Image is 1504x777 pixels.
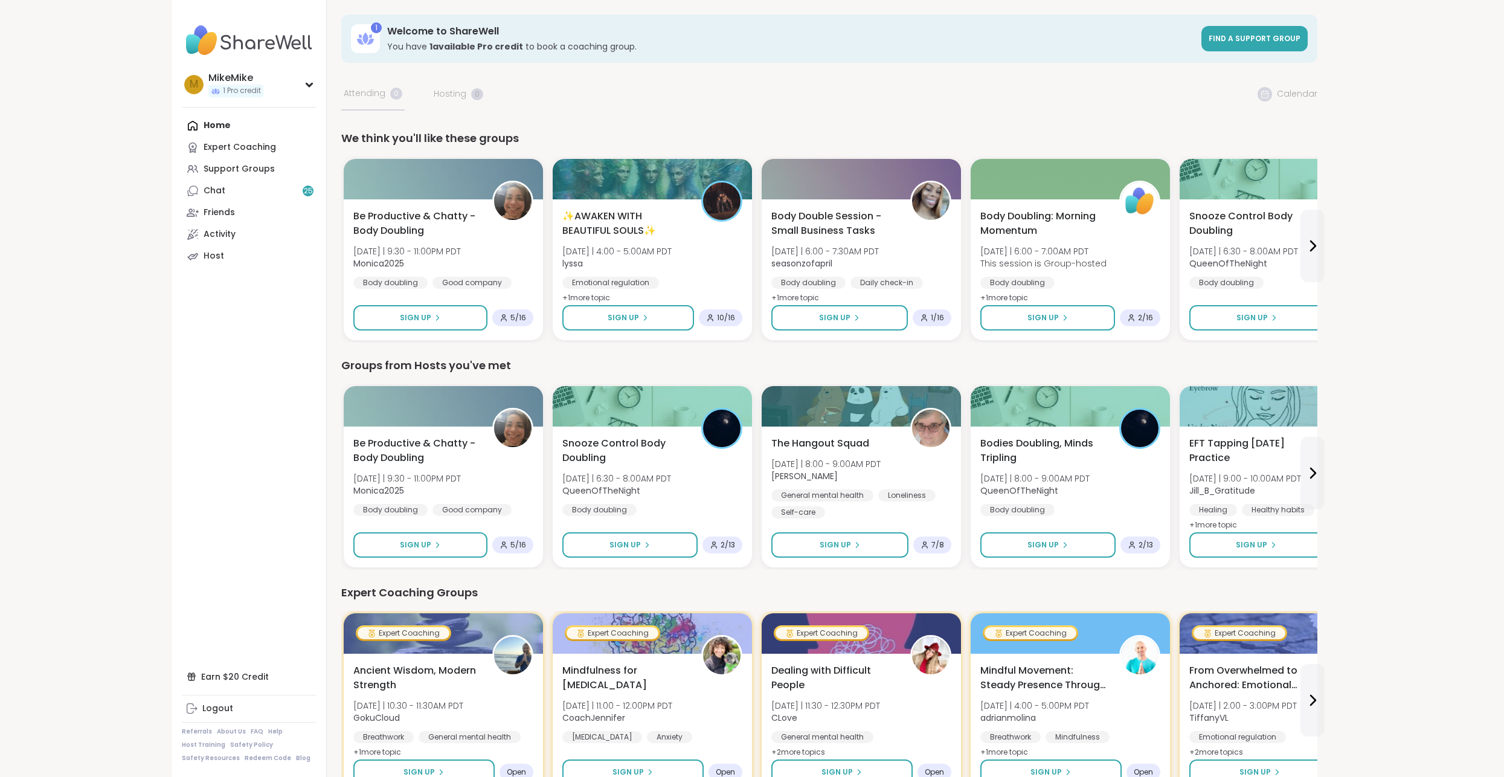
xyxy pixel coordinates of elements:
button: Sign Up [771,305,908,330]
a: Expert Coaching [182,137,317,158]
button: Sign Up [980,532,1116,558]
a: Referrals [182,727,212,736]
div: Activity [204,228,236,240]
div: Good company [432,504,512,516]
span: Open [716,767,735,777]
div: 1 [371,22,382,33]
b: 1 available Pro credit [429,40,523,53]
span: [DATE] | 9:30 - 11:00PM PDT [353,472,461,485]
div: Mindfulness [1046,731,1110,743]
button: Sign Up [771,532,908,558]
div: Anxiety [647,731,692,743]
img: QueenOfTheNight [1121,410,1159,447]
div: Chat [204,185,225,197]
div: Groups from Hosts you've met [341,357,1317,374]
b: lyssa [562,257,583,269]
span: 2 / 16 [1138,313,1153,323]
div: Self-care [771,506,825,518]
span: [DATE] | 8:00 - 9:00AM PDT [771,458,881,470]
div: Breathwork [353,731,414,743]
img: ShareWell Nav Logo [182,19,317,62]
span: Ancient Wisdom, Modern Strength [353,663,479,692]
div: Expert Coaching [204,141,276,153]
span: Sign Up [609,540,641,550]
span: 1 Pro credit [223,86,261,96]
b: QueenOfTheNight [562,485,640,497]
span: Sign Up [1236,312,1268,323]
span: Open [925,767,944,777]
span: [DATE] | 11:30 - 12:30PM PDT [771,700,880,712]
div: Emotional regulation [562,277,659,289]
img: lyssa [703,182,741,220]
span: 5 / 16 [510,313,526,323]
div: Host [204,250,224,262]
div: Body doubling [771,277,846,289]
h3: Welcome to ShareWell [387,25,1194,38]
b: QueenOfTheNight [1189,257,1267,269]
div: [MEDICAL_DATA] [562,731,642,743]
div: Support Groups [204,163,275,175]
span: 5 / 16 [510,540,526,550]
div: Expert Coaching Groups [341,584,1317,601]
a: FAQ [251,727,263,736]
a: Host [182,245,317,267]
span: 1 / 16 [931,313,944,323]
div: Earn $20 Credit [182,666,317,688]
span: Be Productive & Chatty - Body Doubling [353,209,479,238]
div: Expert Coaching [985,627,1076,639]
span: Sign Up [819,312,850,323]
img: Monica2025 [494,410,532,447]
a: Chat25 [182,180,317,202]
span: This session is Group-hosted [980,257,1107,269]
span: Sign Up [400,540,431,550]
div: Body doubling [353,277,428,289]
button: Sign Up [562,305,694,330]
span: [DATE] | 4:00 - 5:00AM PDT [562,245,672,257]
div: Body doubling [980,277,1055,289]
a: Find a support group [1201,26,1308,51]
div: General mental health [771,489,873,501]
div: General mental health [419,731,521,743]
a: Support Groups [182,158,317,180]
span: Snooze Control Body Doubling [1189,209,1315,238]
img: seasonzofapril [912,182,950,220]
a: Help [268,727,283,736]
div: MikeMike [208,71,263,85]
div: Body doubling [1189,277,1264,289]
span: Snooze Control Body Doubling [562,436,688,465]
div: Breathwork [980,731,1041,743]
span: 25 [304,186,313,196]
div: Logout [202,703,233,715]
div: Expert Coaching [567,627,658,639]
div: Daily check-in [850,277,923,289]
span: 2 / 13 [1139,540,1153,550]
span: Open [507,767,526,777]
span: Find a support group [1209,33,1300,44]
div: Expert Coaching [358,627,449,639]
div: Body doubling [980,504,1055,516]
b: QueenOfTheNight [980,485,1058,497]
b: CLove [771,712,797,724]
span: Sign Up [1236,540,1267,550]
b: Monica2025 [353,485,404,497]
b: [PERSON_NAME] [771,470,838,482]
img: GokuCloud [494,637,532,674]
span: Body Doubling: Morning Momentum [980,209,1106,238]
b: GokuCloud [353,712,400,724]
span: 10 / 16 [717,313,735,323]
a: Safety Resources [182,754,240,762]
span: Mindful Movement: Steady Presence Through Yoga [980,663,1106,692]
button: Sign Up [562,532,698,558]
div: Body doubling [353,504,428,516]
span: Sign Up [1027,312,1059,323]
img: ShareWell [1121,182,1159,220]
span: ✨AWAKEN WITH BEAUTIFUL SOULS✨ [562,209,688,238]
b: TiffanyVL [1189,712,1229,724]
b: Monica2025 [353,257,404,269]
span: From Overwhelmed to Anchored: Emotional Regulation [1189,663,1315,692]
button: Sign Up [980,305,1115,330]
button: Sign Up [353,305,487,330]
b: adrianmolina [980,712,1036,724]
a: Blog [296,754,310,762]
span: Sign Up [608,312,639,323]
